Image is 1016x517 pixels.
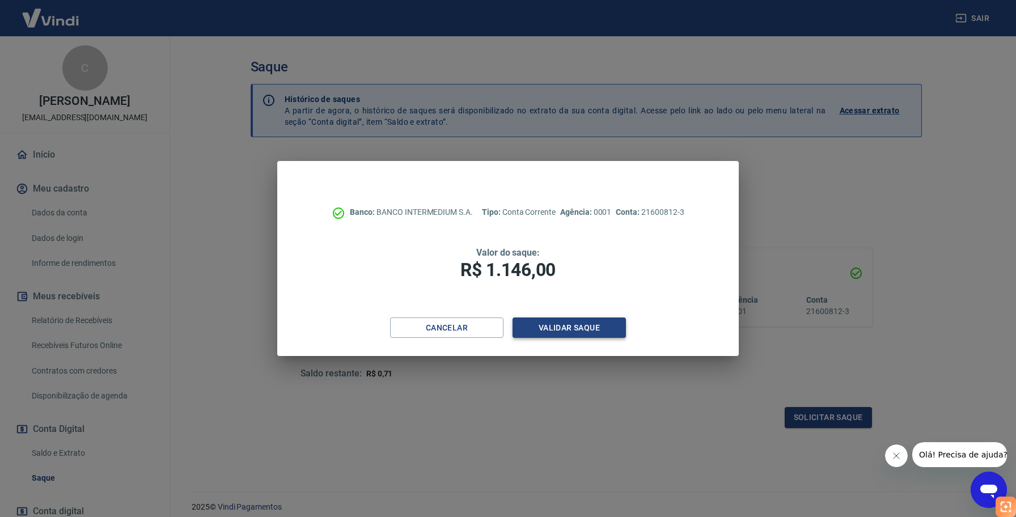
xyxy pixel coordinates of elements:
span: Agência: [560,207,594,217]
span: Tipo: [482,207,502,217]
button: Cancelar [390,317,503,338]
p: 21600812-3 [616,206,684,218]
iframe: Botão para abrir a janela de mensagens [971,472,1007,508]
span: Banco: [350,207,376,217]
span: R$ 1.146,00 [460,259,556,281]
span: Olá! Precisa de ajuda? [7,8,95,17]
p: BANCO INTERMEDIUM S.A. [350,206,473,218]
iframe: Mensagem da empresa [912,442,1007,467]
span: Conta: [616,207,641,217]
p: Conta Corrente [482,206,556,218]
button: Validar saque [513,317,626,338]
span: Valor do saque: [476,247,540,258]
p: 0001 [560,206,611,218]
iframe: Fechar mensagem [885,444,908,467]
